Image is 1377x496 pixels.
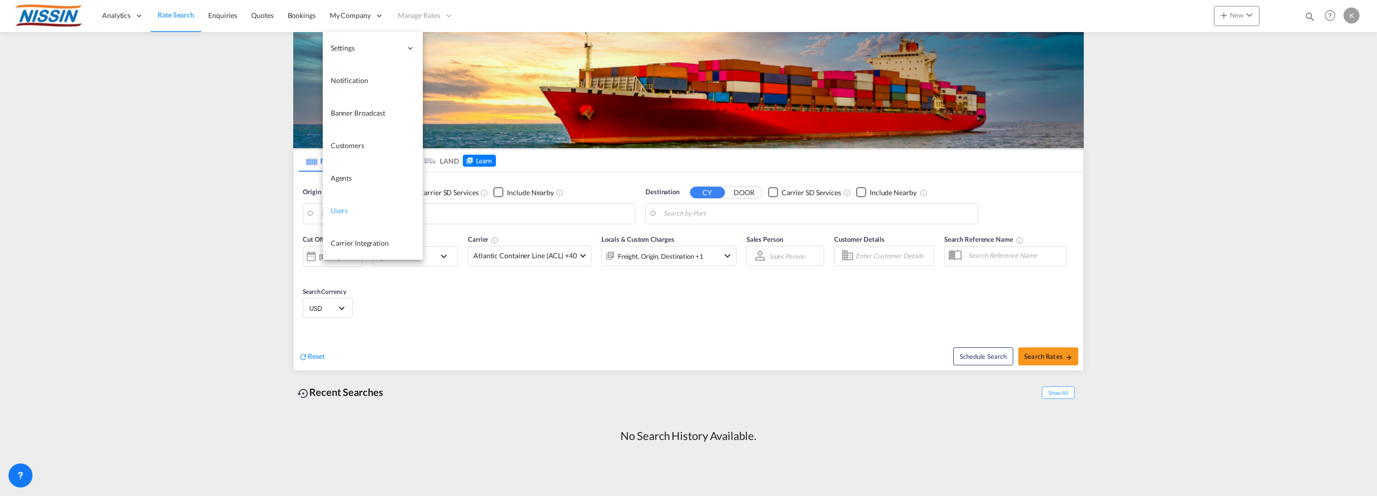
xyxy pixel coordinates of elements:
[419,150,459,172] md-tab-item: LAND
[618,249,704,263] div: Freight Origin Destination Factory Stuffing
[1304,11,1315,22] md-icon: icon-magnify
[601,235,674,243] span: Locals & Custom Charges
[768,249,806,263] md-select: Sales Person
[438,250,455,262] md-icon: icon-chevron-down
[1024,352,1072,360] span: Search Rates
[663,206,973,221] input: Search by Port
[722,250,734,262] md-icon: icon-chevron-down
[747,235,783,243] span: Sales Person
[308,352,325,360] span: Reset
[331,239,389,247] span: Carrier Integration
[556,189,564,197] md-icon: Unchecked: Ignores neighbouring ports when fetching rates.Checked : Includes neighbouring ports w...
[690,187,725,198] button: CY
[319,252,340,261] div: [DATE]
[323,162,423,195] a: Agents
[405,187,478,198] md-checkbox: Checkbox No Ink
[293,381,387,403] div: Recent Searches
[870,188,917,198] div: Include Nearby
[1304,11,1315,26] div: icon-magnify
[834,235,885,243] span: Customer Details
[398,11,440,21] span: Manage Rates
[1243,9,1255,21] md-icon: icon-chevron-down
[308,301,347,315] md-select: Select Currency: $ USDUnited States Dollar
[480,189,488,197] md-icon: Unchecked: Search for CY (Container Yard) services for all selected carriers.Checked : Search for...
[8,443,43,481] iframe: Chat
[297,387,309,399] md-icon: icon-backup-restore
[1343,8,1359,24] div: K
[323,65,423,97] a: Notification
[493,187,554,198] md-checkbox: Checkbox No Ink
[251,11,273,20] span: Quotes
[944,235,1024,243] span: Search Reference Name
[309,304,337,313] span: USD
[468,235,499,243] span: Carrier
[963,248,1066,263] input: Search Reference Name
[331,76,368,85] span: Notification
[727,187,762,198] button: DOOR
[331,141,364,150] span: Customers
[323,227,423,260] a: Carrier Integration
[419,188,478,198] div: Carrier SD Services
[303,246,363,267] div: [DATE]
[782,188,841,198] div: Carrier SD Services
[330,11,371,21] span: My Company
[620,428,756,444] div: No Search History Available.
[1018,347,1078,365] button: Search Ratesicon-arrow-right
[294,172,1083,370] div: Origin DOOR CY Checkbox No InkUnchecked: Search for CY (Container Yard) services for all selected...
[507,188,554,198] div: Include Nearby
[303,288,346,295] span: Search Currency
[645,187,679,197] span: Destination
[331,174,352,182] span: Agents
[1321,7,1338,24] span: Help
[331,206,348,215] span: Users
[288,11,316,20] span: Bookings
[303,235,340,243] span: Cut Off Date
[158,11,194,19] span: Rate Search
[303,266,310,279] md-datepicker: Select
[1321,7,1343,25] div: Help
[323,130,423,162] a: Customers
[323,97,423,130] a: Banner Broadcast
[323,32,423,65] div: Settings
[1042,386,1075,399] span: Show All
[299,352,308,361] md-icon: icon-refresh
[491,236,499,244] md-icon: The selected Trucker/Carrierwill be displayed in the rate results If the rates are from another f...
[331,109,385,117] span: Banner Broadcast
[331,43,402,53] span: Settings
[299,351,325,362] div: icon-refreshReset
[1065,354,1072,361] md-icon: icon-arrow-right
[920,189,928,197] md-icon: Unchecked: Ignores neighbouring ports when fetching rates.Checked : Includes neighbouring ports w...
[953,347,1013,365] button: Note: By default Schedule search will only considerorigin ports, destination ports and cut off da...
[303,187,321,197] span: Origin
[1214,6,1259,26] button: icon-plus 400-fgNewicon-chevron-down
[321,206,630,221] input: Search by Port
[293,32,1084,148] img: LCL+%26+FCL+BACKGROUND.png
[768,187,841,198] md-checkbox: Checkbox No Ink
[473,251,577,261] span: Atlantic Container Line (ACL) +40
[15,5,83,27] img: 485da9108dca11f0a63a77e390b9b49c.jpg
[323,195,423,227] a: Users
[843,189,851,197] md-icon: Unchecked: Search for CY (Container Yard) services for all selected carriers.Checked : Search for...
[856,187,917,198] md-checkbox: Checkbox No Ink
[1218,9,1230,21] md-icon: icon-plus 400-fg
[299,150,459,172] md-pagination-wrapper: Use the left and right arrow keys to navigate between tabs
[102,11,131,21] span: Analytics
[601,246,737,266] div: Freight Origin Destination Factory Stuffingicon-chevron-down
[299,150,339,172] md-tab-item: FCL
[1218,11,1255,19] span: New
[1016,236,1024,244] md-icon: Your search will be saved by the below given name
[856,248,931,263] input: Enter Customer Details
[208,11,237,20] span: Enquiries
